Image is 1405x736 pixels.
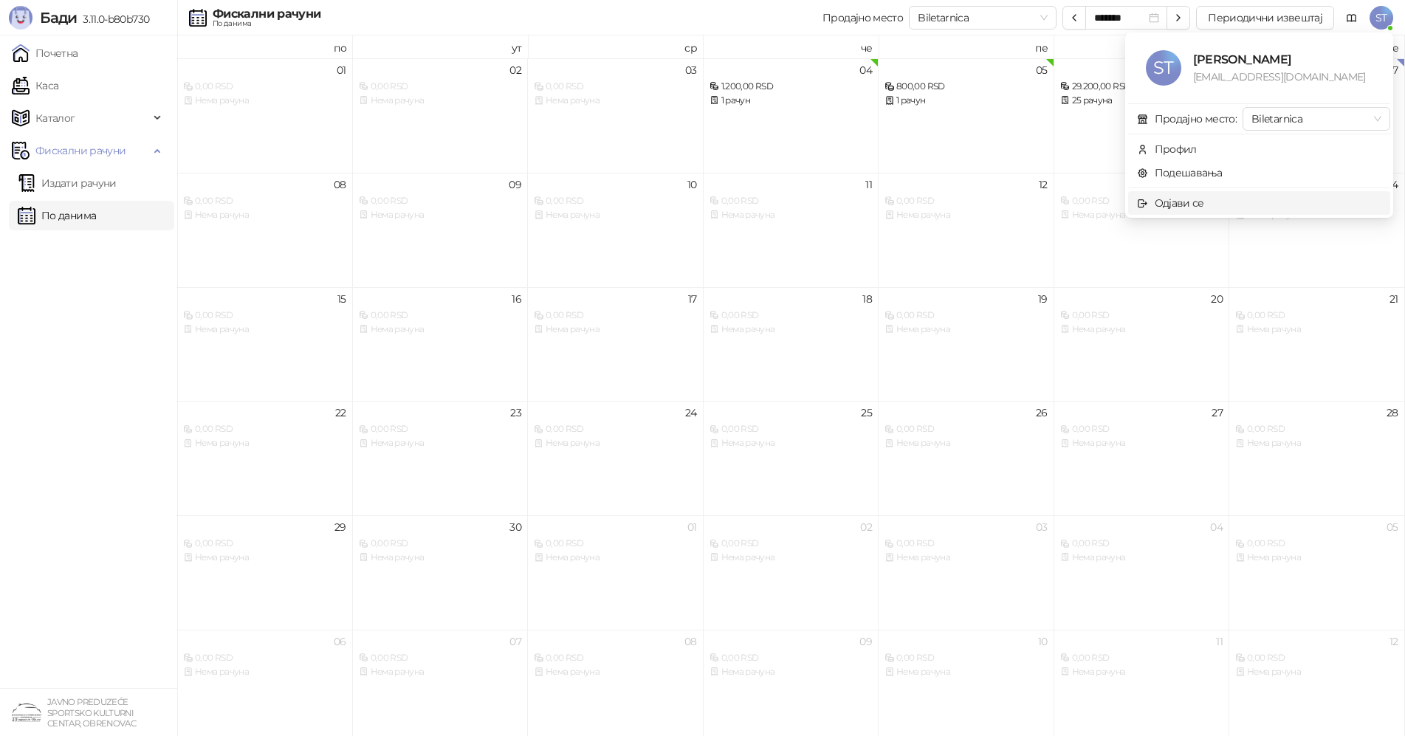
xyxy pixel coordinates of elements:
[684,636,697,647] div: 08
[1235,422,1398,436] div: 0,00 RSD
[710,422,873,436] div: 0,00 RSD
[879,287,1054,402] td: 2025-09-19
[1054,173,1230,287] td: 2025-09-13
[704,35,879,58] th: че
[359,208,522,222] div: Нема рачуна
[359,80,522,94] div: 0,00 RSD
[534,422,697,436] div: 0,00 RSD
[359,422,522,436] div: 0,00 RSD
[183,422,346,436] div: 0,00 RSD
[359,323,522,337] div: Нема рачуна
[1060,309,1223,323] div: 0,00 RSD
[18,201,96,230] a: По данима
[879,401,1054,515] td: 2025-09-26
[359,94,522,108] div: Нема рачуна
[884,94,1048,108] div: 1 рачун
[1039,179,1048,190] div: 12
[359,651,522,665] div: 0,00 RSD
[1054,58,1230,173] td: 2025-09-06
[884,551,1048,565] div: Нема рачуна
[884,651,1048,665] div: 0,00 RSD
[884,665,1048,679] div: Нема рачуна
[359,309,522,323] div: 0,00 RSD
[40,9,77,27] span: Бади
[1060,651,1223,665] div: 0,00 RSD
[177,58,353,173] td: 2025-09-01
[704,173,879,287] td: 2025-09-11
[1235,551,1398,565] div: Нема рачуна
[534,80,697,94] div: 0,00 RSD
[710,551,873,565] div: Нема рачуна
[687,522,697,532] div: 01
[1229,401,1405,515] td: 2025-09-28
[359,194,522,208] div: 0,00 RSD
[1235,665,1398,679] div: Нема рачуна
[1060,323,1223,337] div: Нема рачуна
[918,7,1048,29] span: Biletarnica
[534,309,697,323] div: 0,00 RSD
[1370,6,1393,30] span: ST
[1060,94,1223,108] div: 25 рачуна
[1060,436,1223,450] div: Нема рачуна
[884,323,1048,337] div: Нема рачуна
[1054,515,1230,630] td: 2025-10-04
[528,173,704,287] td: 2025-09-10
[862,294,872,304] div: 18
[710,194,873,208] div: 0,00 RSD
[177,35,353,58] th: по
[509,636,521,647] div: 07
[1229,173,1405,287] td: 2025-09-14
[1389,636,1398,647] div: 12
[1212,407,1223,418] div: 27
[528,287,704,402] td: 2025-09-17
[1155,111,1237,127] div: Продајно место:
[334,179,346,190] div: 08
[704,287,879,402] td: 2025-09-18
[213,20,320,27] div: По данима
[884,80,1048,94] div: 800,00 RSD
[183,537,346,551] div: 0,00 RSD
[1193,69,1373,85] div: [EMAIL_ADDRESS][DOMAIN_NAME]
[47,697,136,729] small: JAVNO PREDUZEĆE SPORTSKO KULTURNI CENTAR, OBRENOVAC
[1340,6,1364,30] a: Документација
[183,80,346,94] div: 0,00 RSD
[213,8,320,20] div: Фискални рачуни
[359,436,522,450] div: Нема рачуна
[1216,636,1223,647] div: 11
[1387,522,1398,532] div: 05
[177,401,353,515] td: 2025-09-22
[335,407,346,418] div: 22
[687,179,697,190] div: 10
[359,551,522,565] div: Нема рачуна
[1235,537,1398,551] div: 0,00 RSD
[534,194,697,208] div: 0,00 RSD
[1196,6,1334,30] button: Периодични извештај
[12,698,41,727] img: 64x64-companyLogo-4a28e1f8-f217-46d7-badd-69a834a81aaf.png
[534,551,697,565] div: Нема рачуна
[1155,195,1204,211] div: Одјави се
[861,407,872,418] div: 25
[1211,294,1223,304] div: 20
[1036,407,1048,418] div: 26
[710,651,873,665] div: 0,00 RSD
[334,636,346,647] div: 06
[512,294,521,304] div: 16
[710,208,873,222] div: Нема рачуна
[534,208,697,222] div: Нема рачуна
[884,537,1048,551] div: 0,00 RSD
[510,407,521,418] div: 23
[1137,166,1223,179] a: Подешавања
[1060,208,1223,222] div: Нема рачуна
[1210,522,1223,532] div: 04
[1235,651,1398,665] div: 0,00 RSD
[1235,436,1398,450] div: Нема рачуна
[1235,323,1398,337] div: Нема рачуна
[35,103,75,133] span: Каталог
[334,522,346,532] div: 29
[528,515,704,630] td: 2025-10-01
[1060,537,1223,551] div: 0,00 RSD
[183,551,346,565] div: Нема рачуна
[183,94,346,108] div: Нема рачуна
[884,436,1048,450] div: Нема рачуна
[879,35,1054,58] th: пе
